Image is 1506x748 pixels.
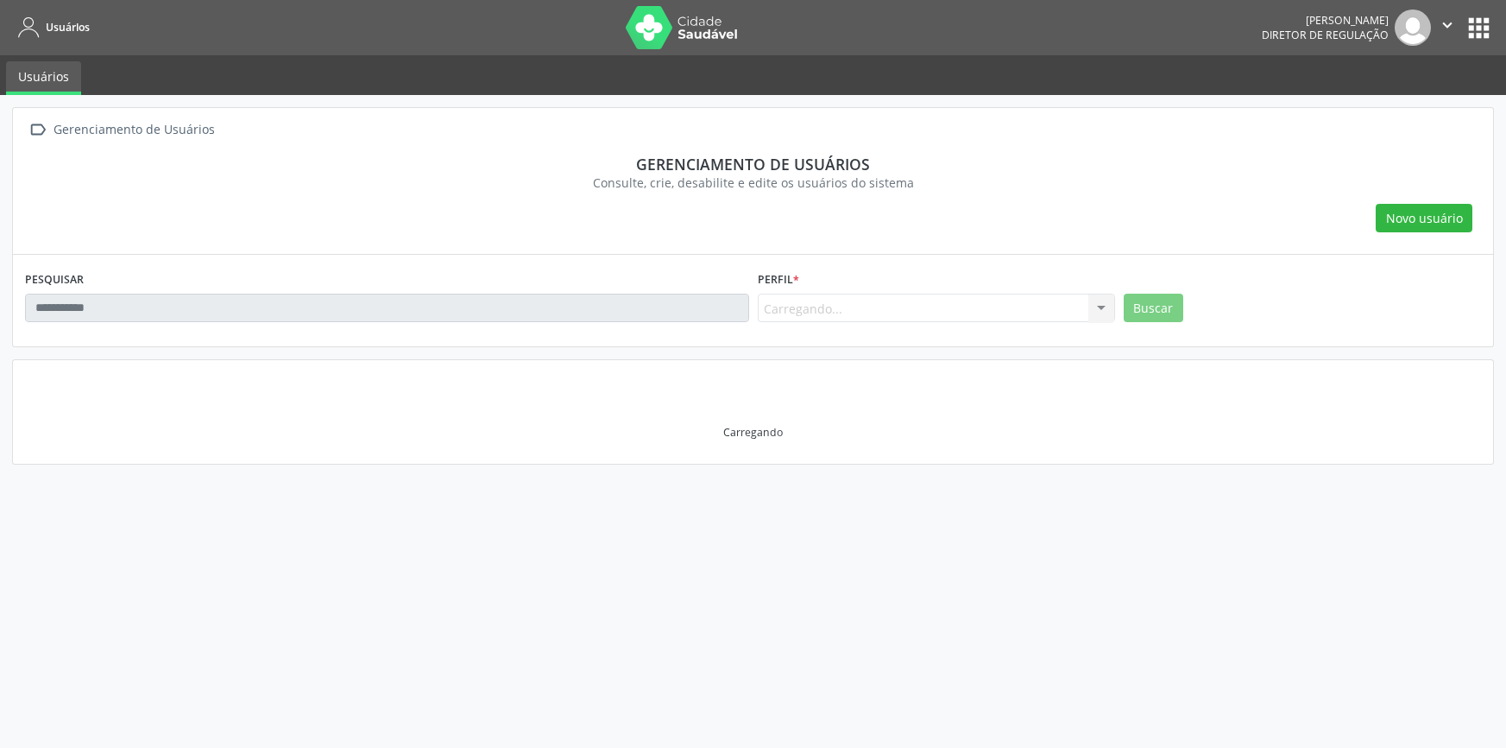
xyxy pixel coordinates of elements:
[25,267,84,294] label: PESQUISAR
[1464,13,1494,43] button: apps
[1431,10,1464,46] button: 
[758,267,799,294] label: Perfil
[1262,28,1389,42] span: Diretor de regulação
[1438,16,1457,35] i: 
[1262,13,1389,28] div: [PERSON_NAME]
[1395,10,1431,46] img: img
[37,155,1469,174] div: Gerenciamento de usuários
[723,425,783,440] div: Carregando
[1376,204,1472,233] button: Novo usuário
[6,61,81,95] a: Usuários
[1386,209,1463,227] span: Novo usuário
[12,13,90,41] a: Usuários
[25,117,217,143] a:  Gerenciamento de Usuários
[37,174,1469,192] div: Consulte, crie, desabilite e edite os usuários do sistema
[1124,294,1183,323] button: Buscar
[50,117,217,143] div: Gerenciamento de Usuários
[46,20,90,35] span: Usuários
[25,117,50,143] i: 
